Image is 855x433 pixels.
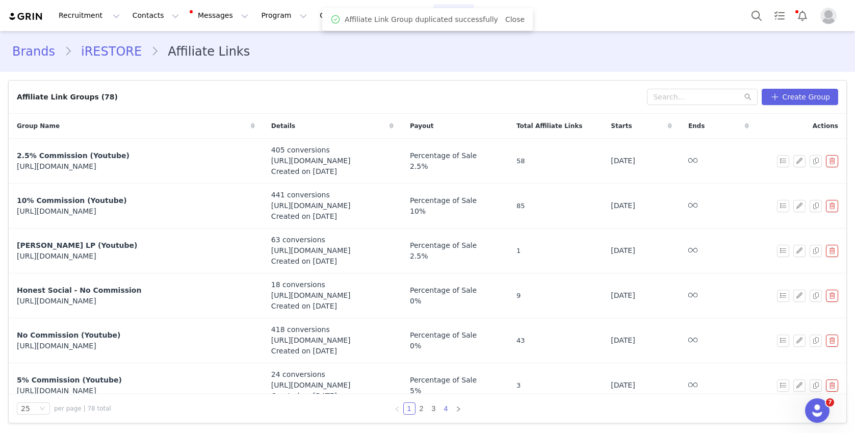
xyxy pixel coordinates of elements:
[271,391,337,401] span: Created on [DATE]
[271,145,330,156] span: 405 conversions
[271,346,337,356] span: Created on [DATE]
[688,121,705,131] span: Ends
[410,341,421,351] span: 0%
[17,241,138,249] span: [PERSON_NAME] LP (Youtube)
[271,245,351,256] span: [URL][DOMAIN_NAME]
[17,121,60,131] span: Group Name
[410,121,434,131] span: Payout
[820,8,837,24] img: placeholder-profile.jpg
[410,296,421,307] span: 0%
[745,4,768,27] button: Search
[410,161,428,172] span: 2.5%
[17,197,127,205] a: 10% Commission (Youtube)
[12,42,64,61] a: Brands
[508,228,603,273] td: 1
[271,279,325,290] span: 18 conversions
[271,256,337,267] span: Created on [DATE]
[508,318,603,363] td: 43
[403,402,416,415] li: 1
[762,89,838,105] button: Create Group
[271,166,337,177] span: Created on [DATE]
[410,285,477,296] span: Percentage of Sale
[410,251,428,262] span: 2.5%
[508,273,603,318] td: 9
[611,201,635,210] span: [DATE]
[410,386,421,396] span: 5%
[255,4,313,27] button: Program
[611,246,635,254] span: [DATE]
[53,4,126,27] button: Recruitment
[404,403,415,414] a: 1
[440,402,452,415] li: 4
[17,242,138,249] a: [PERSON_NAME] LP (Youtube)
[757,115,846,137] div: Actions
[271,369,325,380] span: 24 conversions
[410,195,477,206] span: Percentage of Sale
[271,121,295,131] span: Details
[17,92,118,103] div: Affiliate Link Groups (78)
[611,291,635,299] span: [DATE]
[826,398,834,406] span: 7
[17,207,96,215] span: [URL][DOMAIN_NAME]
[314,4,369,27] button: Content
[805,398,830,423] iframe: Intercom live chat
[17,331,120,339] span: No Commission (Youtube)
[271,235,325,245] span: 63 conversions
[17,151,129,160] span: 2.5% Commission (Youtube)
[21,403,30,414] div: 25
[611,121,632,131] span: Starts
[17,287,141,294] a: Honest Social - No Commission
[428,403,439,414] a: 3
[271,301,337,312] span: Created on [DATE]
[416,402,428,415] li: 2
[410,330,477,341] span: Percentage of Sale
[814,8,847,24] button: Profile
[126,4,185,27] button: Contacts
[17,376,122,384] a: 5% Commission (Youtube)
[370,4,433,27] button: Reporting
[433,4,474,27] a: Brands
[416,403,427,414] a: 2
[271,335,351,346] span: [URL][DOMAIN_NAME]
[54,404,111,413] span: per page | 78 total
[8,12,44,21] img: grin logo
[441,403,452,414] a: 4
[428,402,440,415] li: 3
[271,156,351,166] span: [URL][DOMAIN_NAME]
[611,336,635,344] span: [DATE]
[744,93,752,100] i: icon: search
[17,162,96,170] span: [URL][DOMAIN_NAME]
[17,252,96,260] span: [URL][DOMAIN_NAME]
[508,184,603,228] td: 85
[410,206,426,217] span: 10%
[791,4,814,27] button: Notifications
[186,4,254,27] button: Messages
[410,240,477,251] span: Percentage of Sale
[647,89,758,105] input: Search...
[394,406,400,412] i: icon: left
[17,342,96,350] span: [URL][DOMAIN_NAME]
[271,211,337,222] span: Created on [DATE]
[611,381,635,389] span: [DATE]
[452,402,464,415] li: Next Page
[611,157,635,165] span: [DATE]
[508,363,603,408] td: 3
[508,139,603,184] td: 58
[17,297,96,305] span: [URL][DOMAIN_NAME]
[475,4,533,27] a: Community
[768,4,791,27] a: Tasks
[17,332,120,339] a: No Commission (Youtube)
[391,402,403,415] li: Previous Page
[72,42,151,61] a: iRESTORE
[345,14,498,25] span: Affiliate Link Group duplicated successfully
[455,406,461,412] i: icon: right
[39,405,45,413] i: icon: down
[516,121,582,131] span: Total Affiliate Links
[8,80,847,423] article: Affiliate Link Groups
[17,387,96,395] span: [URL][DOMAIN_NAME]
[271,190,330,200] span: 441 conversions
[410,150,477,161] span: Percentage of Sale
